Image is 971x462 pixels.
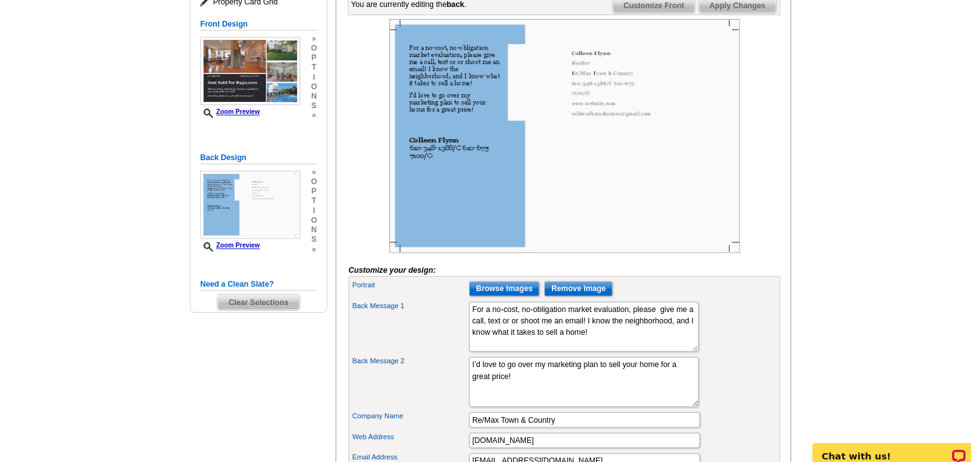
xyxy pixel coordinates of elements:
[463,277,533,292] input: Browse Images
[198,37,297,104] img: Z18887424_00001_1.jpg
[348,296,462,307] label: Back Message 1
[308,43,314,53] span: o
[348,351,462,361] label: Back Message 2
[308,100,314,109] span: s
[308,175,314,184] span: o
[198,107,257,114] a: Zoom Preview
[385,19,730,249] img: Z18887424_00001_2.jpg
[308,222,314,232] span: n
[537,277,605,292] input: Remove Image
[216,290,296,306] span: Clear Selections
[345,262,431,271] i: Customize your design:
[198,168,297,235] img: Z18887424_00001_2.jpg
[308,72,314,81] span: i
[793,422,971,462] iframe: LiveChat chat widget
[308,109,314,119] span: »
[308,241,314,251] span: »
[348,425,462,436] label: Web Address
[308,81,314,91] span: o
[308,53,314,62] span: p
[348,446,462,456] label: Email Address
[308,232,314,241] span: s
[348,276,462,287] label: Portrait
[308,91,314,100] span: n
[308,62,314,72] span: t
[348,405,462,416] label: Company Name
[308,184,314,194] span: p
[463,352,690,401] textarea: I’d love to go over my marketing plan to sell your home for a great price!
[198,18,314,30] h5: Front Design
[198,275,314,287] h5: Need a Clean Slate?
[308,203,314,213] span: i
[308,34,314,43] span: »
[308,213,314,222] span: o
[198,239,257,246] a: Zoom Preview
[463,297,690,347] textarea: For a no-cost, no-obligation market evaluation, please give me a call, text or or shoot me an ema...
[308,194,314,203] span: t
[308,165,314,175] span: »
[198,150,314,162] h5: Back Design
